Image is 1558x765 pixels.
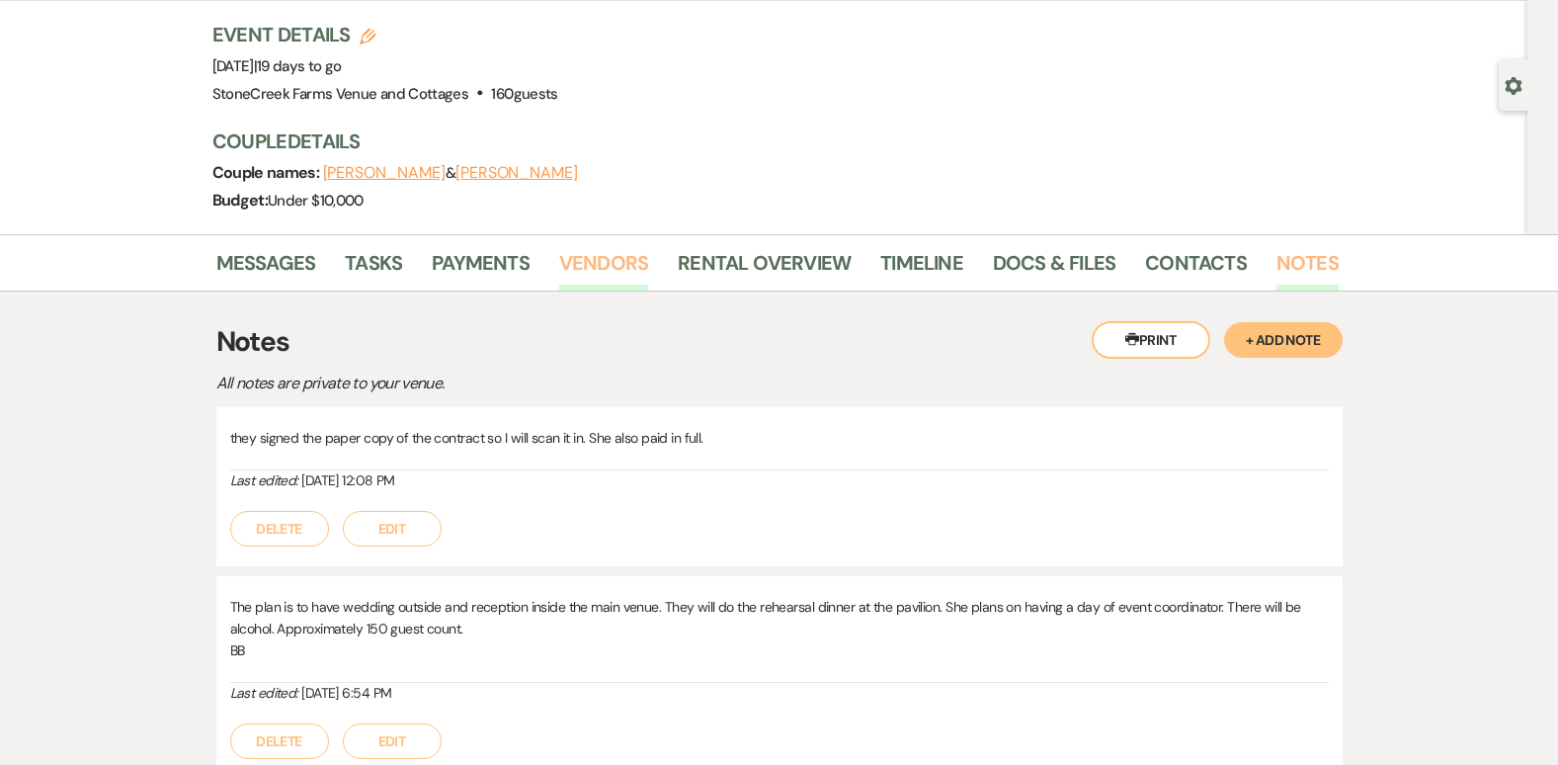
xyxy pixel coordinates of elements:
button: Open lead details [1505,75,1522,94]
a: Vendors [559,247,648,291]
i: Last edited: [230,471,298,489]
button: Edit [343,723,442,759]
p: The plan is to have wedding outside and reception inside the main venue. They will do the rehears... [230,596,1329,640]
i: Last edited: [230,684,298,702]
button: Edit [343,511,442,547]
button: Delete [230,723,329,759]
a: Timeline [880,247,963,291]
h3: Couple Details [212,127,1319,155]
button: + Add Note [1224,322,1343,358]
span: Couple names: [212,162,323,183]
a: Contacts [1145,247,1247,291]
span: 19 days to go [257,56,342,76]
a: Tasks [345,247,402,291]
a: Messages [216,247,316,291]
span: Under $10,000 [268,191,364,211]
div: [DATE] 6:54 PM [230,683,1329,704]
a: Payments [432,247,530,291]
span: [DATE] [212,56,342,76]
button: Print [1092,321,1210,359]
span: StoneCreek Farms Venue and Cottages [212,84,469,104]
span: & [323,163,578,183]
p: they signed the paper copy of the contract so I will scan it in. She also paid in full. [230,427,1329,449]
a: Docs & Files [993,247,1115,291]
button: [PERSON_NAME] [455,165,578,181]
button: Delete [230,511,329,547]
p: BB [230,639,1329,661]
div: [DATE] 12:08 PM [230,470,1329,491]
span: Budget: [212,190,269,211]
h3: Notes [216,321,1343,363]
h3: Event Details [212,21,558,48]
button: [PERSON_NAME] [323,165,446,181]
span: 160 guests [491,84,557,104]
span: | [254,56,342,76]
a: Rental Overview [678,247,851,291]
a: Notes [1276,247,1339,291]
p: All notes are private to your venue. [216,371,908,396]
